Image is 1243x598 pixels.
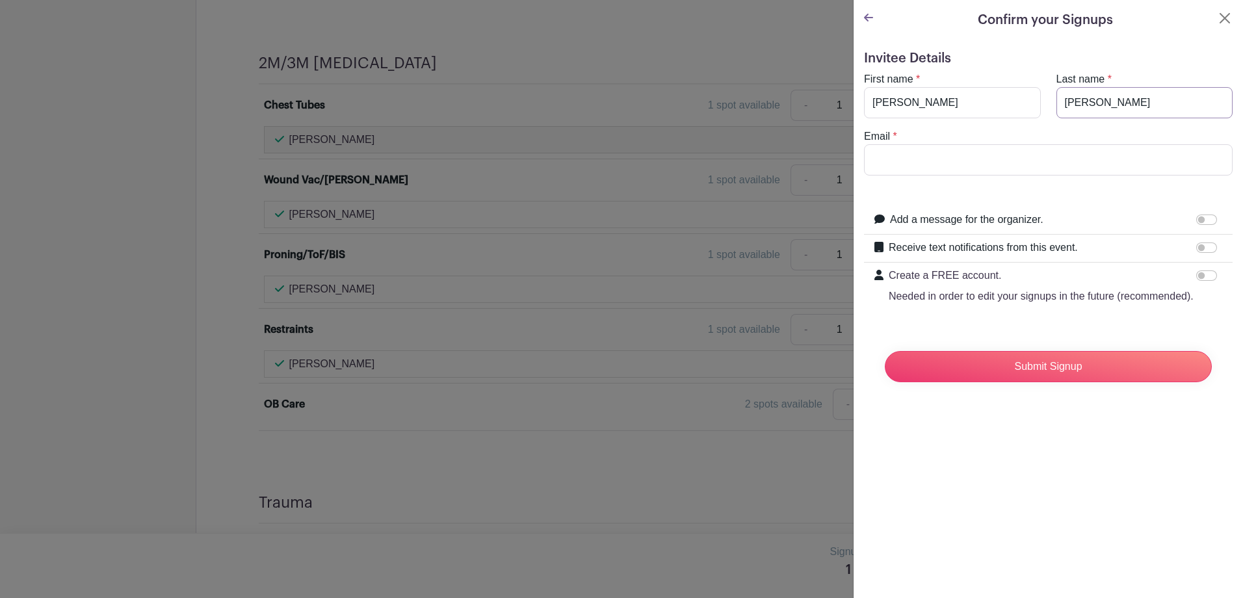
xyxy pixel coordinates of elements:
[1056,71,1105,87] label: Last name
[889,289,1194,304] p: Needed in order to edit your signups in the future (recommended).
[864,51,1233,66] h5: Invitee Details
[864,129,890,144] label: Email
[885,351,1212,382] input: Submit Signup
[864,71,913,87] label: First name
[890,212,1043,227] label: Add a message for the organizer.
[1217,10,1233,26] button: Close
[978,10,1113,30] h5: Confirm your Signups
[889,240,1078,255] label: Receive text notifications from this event.
[889,268,1194,283] p: Create a FREE account.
